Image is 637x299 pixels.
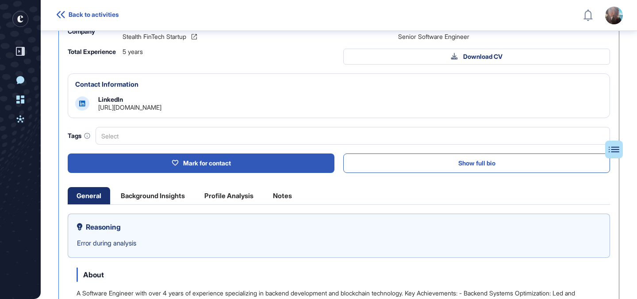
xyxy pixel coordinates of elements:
[12,11,28,27] div: entrapeer-logo
[172,159,231,167] div: Mark for contact
[98,96,123,103] div: LinkedIn
[69,11,119,18] span: Back to activities
[196,187,262,204] div: Profile Analysis
[605,7,623,24] img: user-avatar
[123,49,143,55] span: 5 years
[68,49,117,55] div: Total Experience
[68,153,334,173] button: Mark for contact
[57,11,124,19] a: Back to activities
[75,81,138,88] div: Contact Information
[123,34,197,40] a: Stealth FinTech Startup
[77,238,136,249] p: Error during analysis
[343,22,393,40] div: Current Position
[98,103,161,111] a: [URL][DOMAIN_NAME]
[112,187,194,204] div: Background Insights
[264,187,301,204] div: Notes
[68,187,110,204] div: General
[68,133,90,139] div: Tags
[398,34,469,40] span: Senior Software Engineer
[458,160,495,166] span: Show full bio
[96,127,610,145] div: Select
[123,34,186,40] span: Stealth FinTech Startup
[68,22,117,40] div: Current Company
[451,53,503,61] div: Download CV
[83,271,104,279] span: About
[86,223,121,230] span: Reasoning
[343,153,610,173] button: Show full bio
[343,49,610,65] button: Download CV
